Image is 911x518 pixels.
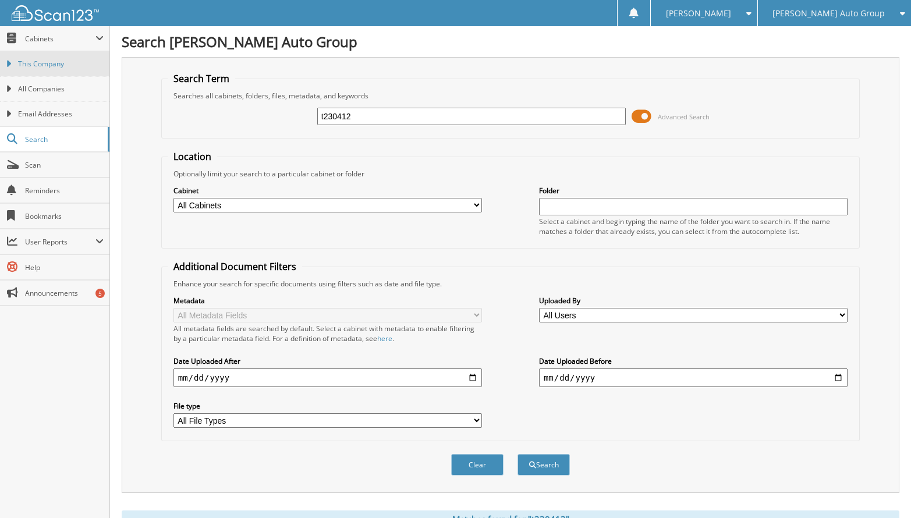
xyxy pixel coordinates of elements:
label: Folder [539,186,848,196]
span: Email Addresses [18,109,104,119]
button: Clear [451,454,504,476]
span: Scan [25,160,104,170]
span: User Reports [25,237,95,247]
span: Cabinets [25,34,95,44]
div: Searches all cabinets, folders, files, metadata, and keywords [168,91,853,101]
a: here [377,333,392,343]
legend: Additional Document Filters [168,260,302,273]
label: Date Uploaded Before [539,356,848,366]
iframe: Chat Widget [853,462,911,518]
legend: Search Term [168,72,235,85]
img: scan123-logo-white.svg [12,5,99,21]
span: All Companies [18,84,104,94]
button: Search [517,454,570,476]
h1: Search [PERSON_NAME] Auto Group [122,32,899,51]
span: Announcements [25,288,104,298]
input: start [173,368,482,387]
label: Uploaded By [539,296,848,306]
span: Advanced Search [658,112,710,121]
input: end [539,368,848,387]
label: Date Uploaded After [173,356,482,366]
div: All metadata fields are searched by default. Select a cabinet with metadata to enable filtering b... [173,324,482,343]
span: Reminders [25,186,104,196]
span: [PERSON_NAME] Auto Group [772,10,885,17]
label: Metadata [173,296,482,306]
div: Select a cabinet and begin typing the name of the folder you want to search in. If the name match... [539,217,848,236]
span: This Company [18,59,104,69]
span: [PERSON_NAME] [666,10,731,17]
span: Bookmarks [25,211,104,221]
div: Enhance your search for specific documents using filters such as date and file type. [168,279,853,289]
div: 5 [95,289,105,298]
legend: Location [168,150,217,163]
span: Search [25,134,102,144]
label: File type [173,401,482,411]
label: Cabinet [173,186,482,196]
span: Help [25,262,104,272]
div: Optionally limit your search to a particular cabinet or folder [168,169,853,179]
